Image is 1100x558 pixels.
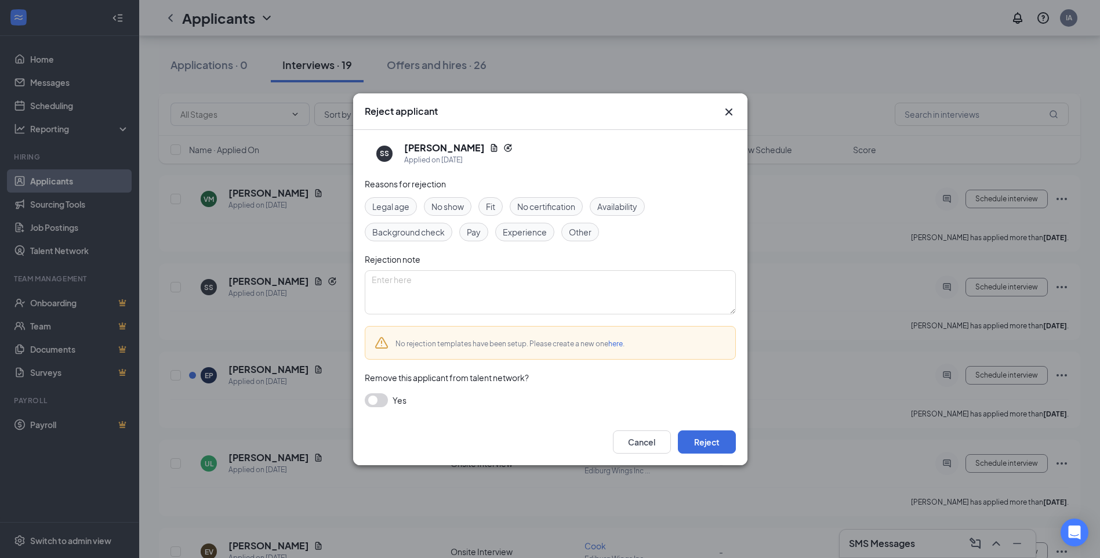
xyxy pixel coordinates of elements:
[375,336,389,350] svg: Warning
[380,148,389,158] div: SS
[503,226,547,238] span: Experience
[372,226,445,238] span: Background check
[722,105,736,119] svg: Cross
[613,430,671,454] button: Cancel
[722,105,736,119] button: Close
[365,179,446,189] span: Reasons for rejection
[608,339,623,348] a: here
[365,372,529,383] span: Remove this applicant from talent network?
[365,105,438,118] h3: Reject applicant
[404,154,513,166] div: Applied on [DATE]
[1061,519,1088,546] div: Open Intercom Messenger
[517,200,575,213] span: No certification
[489,143,499,153] svg: Document
[431,200,464,213] span: No show
[503,143,513,153] svg: Reapply
[678,430,736,454] button: Reject
[467,226,481,238] span: Pay
[365,254,420,264] span: Rejection note
[569,226,591,238] span: Other
[486,200,495,213] span: Fit
[597,200,637,213] span: Availability
[372,200,409,213] span: Legal age
[395,339,625,348] span: No rejection templates have been setup. Please create a new one .
[404,142,485,154] h5: [PERSON_NAME]
[393,393,406,407] span: Yes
